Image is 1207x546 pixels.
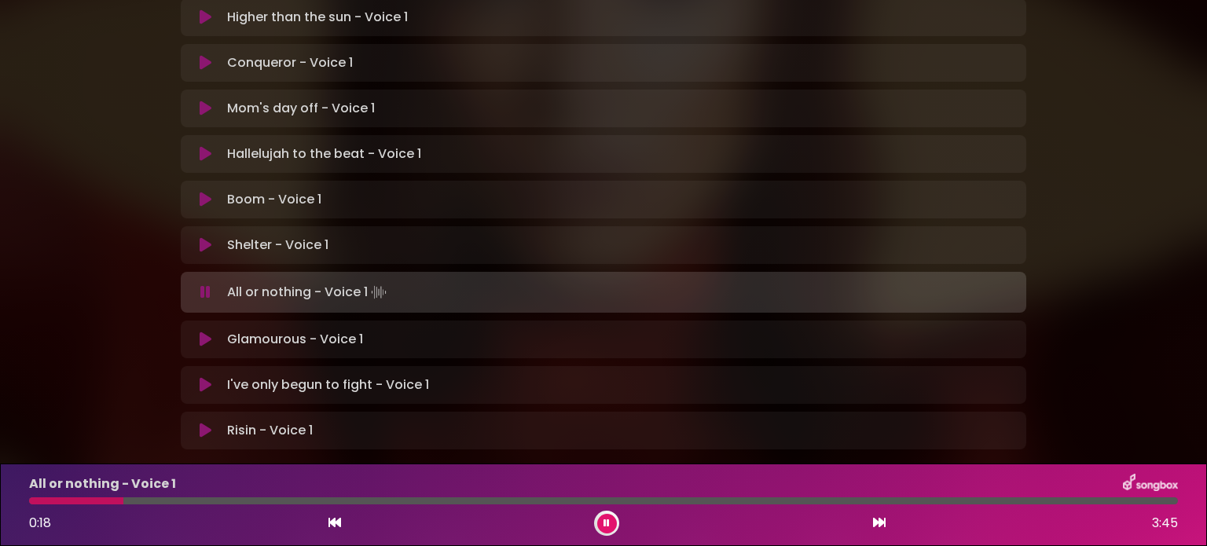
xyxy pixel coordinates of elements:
[227,421,313,440] p: Risin - Voice 1
[227,8,408,27] p: Higher than the sun - Voice 1
[227,190,321,209] p: Boom - Voice 1
[227,99,375,118] p: Mom's day off - Voice 1
[29,475,176,493] p: All or nothing - Voice 1
[227,330,363,349] p: Glamourous - Voice 1
[1123,474,1178,494] img: songbox-logo-white.png
[227,145,421,163] p: Hallelujah to the beat - Voice 1
[29,514,51,532] span: 0:18
[227,281,390,303] p: All or nothing - Voice 1
[227,236,328,255] p: Shelter - Voice 1
[227,376,429,394] p: I've only begun to fight - Voice 1
[1152,514,1178,533] span: 3:45
[368,281,390,303] img: waveform4.gif
[227,53,353,72] p: Conqueror - Voice 1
